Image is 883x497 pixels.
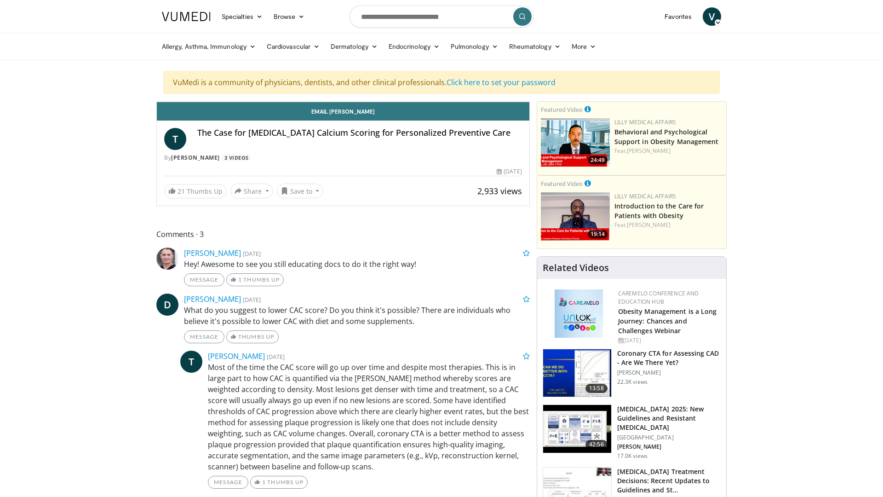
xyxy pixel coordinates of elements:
p: [GEOGRAPHIC_DATA] [617,434,721,441]
a: Click here to set your password [447,77,556,87]
p: Hey! Awesome to see you still educating docs to do it the right way! [184,259,530,270]
p: Most of the time the CAC score will go up over time and despite most therapies. This is in large ... [208,362,530,472]
h3: [MEDICAL_DATA] 2025: New Guidelines and Resistant [MEDICAL_DATA] [617,405,721,432]
a: 21 Thumbs Up [164,184,227,198]
a: Dermatology [325,37,383,56]
a: [PERSON_NAME] [184,294,241,304]
span: 2,933 views [477,185,522,196]
img: ba3304f6-7838-4e41-9c0f-2e31ebde6754.png.150x105_q85_crop-smart_upscale.png [541,118,610,167]
a: D [156,294,178,316]
span: 24:49 [588,156,608,164]
span: 1 [262,479,266,485]
a: Endocrinology [383,37,445,56]
small: [DATE] [267,353,285,361]
img: VuMedi Logo [162,12,211,21]
p: [PERSON_NAME] [617,443,721,451]
img: acc2e291-ced4-4dd5-b17b-d06994da28f3.png.150x105_q85_crop-smart_upscale.png [541,192,610,241]
a: Message [208,476,248,489]
span: Comments 3 [156,228,530,240]
a: Allergy, Asthma, Immunology [156,37,261,56]
div: [DATE] [618,336,719,345]
a: [PERSON_NAME] [208,351,265,361]
a: Thumbs Up [226,330,278,343]
a: Message [184,330,224,343]
a: 13:58 Coronary CTA for Assessing CAD - Are We There Yet? [PERSON_NAME] 22.3K views [543,349,721,398]
h3: Coronary CTA for Assessing CAD - Are We There Yet? [617,349,721,367]
div: [DATE] [497,168,522,176]
h3: [MEDICAL_DATA] Treatment Decisions: Recent Updates to Guidelines and St… [617,467,721,495]
span: 21 [178,187,185,196]
p: What do you suggest to lower CAC score? Do you think it's possible? There are individuals who bel... [184,305,530,327]
a: CaReMeLO Conference and Education Hub [618,289,699,306]
div: Feat. [614,221,722,229]
small: [DATE] [243,295,261,304]
input: Search topics, interventions [350,6,533,28]
a: 24:49 [541,118,610,167]
a: 1 Thumbs Up [250,476,308,489]
p: 17.0K views [617,452,648,460]
a: Browse [268,7,310,26]
span: 13:58 [585,384,608,393]
img: 45df64a9-a6de-482c-8a90-ada250f7980c.png.150x105_q85_autocrop_double_scale_upscale_version-0.2.jpg [555,289,603,338]
a: 19:14 [541,192,610,241]
a: [PERSON_NAME] [184,248,241,258]
a: Cardiovascular [261,37,325,56]
a: [PERSON_NAME] [627,221,671,229]
a: 1 Thumbs Up [226,273,284,286]
a: [PERSON_NAME] [627,147,671,155]
a: Introduction to the Care for Patients with Obesity [614,202,704,220]
a: Obesity Management is a Long Journey: Chances and Challenges Webinar [618,307,717,335]
a: Lilly Medical Affairs [614,118,677,126]
a: Rheumatology [504,37,566,56]
span: 42:56 [585,440,608,449]
img: 280bcb39-0f4e-42eb-9c44-b41b9262a277.150x105_q85_crop-smart_upscale.jpg [543,405,611,453]
p: 22.3K views [617,378,648,386]
a: 42:56 [MEDICAL_DATA] 2025: New Guidelines and Resistant [MEDICAL_DATA] [GEOGRAPHIC_DATA] [PERSON_... [543,405,721,460]
img: Avatar [156,248,178,270]
div: Feat. [614,147,722,155]
small: Featured Video [541,105,583,114]
p: [PERSON_NAME] [617,369,721,376]
a: 3 Videos [221,154,252,162]
a: T [164,128,186,150]
a: Email [PERSON_NAME] [157,102,529,121]
span: 19:14 [588,230,608,238]
a: Behavioral and Psychological Support in Obesity Management [614,127,719,146]
h4: Related Videos [543,262,609,273]
span: 1 [238,276,242,283]
div: VuMedi is a community of physicians, dentists, and other clinical professionals. [163,71,720,94]
a: V [703,7,721,26]
small: [DATE] [243,249,261,258]
button: Save to [277,184,324,198]
a: T [180,351,202,373]
a: Favorites [659,7,697,26]
a: Message [184,273,224,286]
a: Specialties [216,7,268,26]
h4: The Case for [MEDICAL_DATA] Calcium Scoring for Personalized Preventive Care [197,128,522,138]
small: Featured Video [541,179,583,188]
button: Share [230,184,273,198]
img: 34b2b9a4-89e5-4b8c-b553-8a638b61a706.150x105_q85_crop-smart_upscale.jpg [543,349,611,397]
a: [PERSON_NAME] [171,154,220,162]
a: Pulmonology [445,37,504,56]
div: By [164,154,522,162]
a: Lilly Medical Affairs [614,192,677,200]
a: More [566,37,602,56]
